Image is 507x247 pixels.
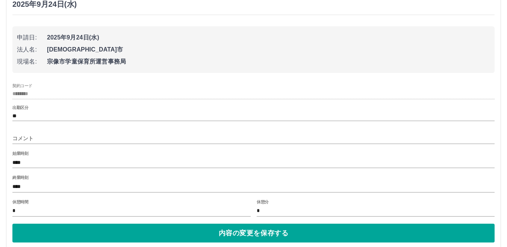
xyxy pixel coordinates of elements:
span: [DEMOGRAPHIC_DATA]市 [47,45,490,54]
label: 出勤区分 [12,105,28,111]
label: 休憩時間 [12,199,28,205]
label: 終業時刻 [12,175,28,180]
span: 2025年9月24日(水) [47,33,490,42]
label: 契約コード [12,83,32,88]
span: 現場名: [17,57,47,66]
button: 内容の変更を保存する [12,224,495,242]
span: 法人名: [17,45,47,54]
span: 申請日: [17,33,47,42]
span: 宗像市学童保育所運営事務局 [47,57,490,66]
label: 休憩分 [257,199,269,205]
label: 始業時刻 [12,151,28,156]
